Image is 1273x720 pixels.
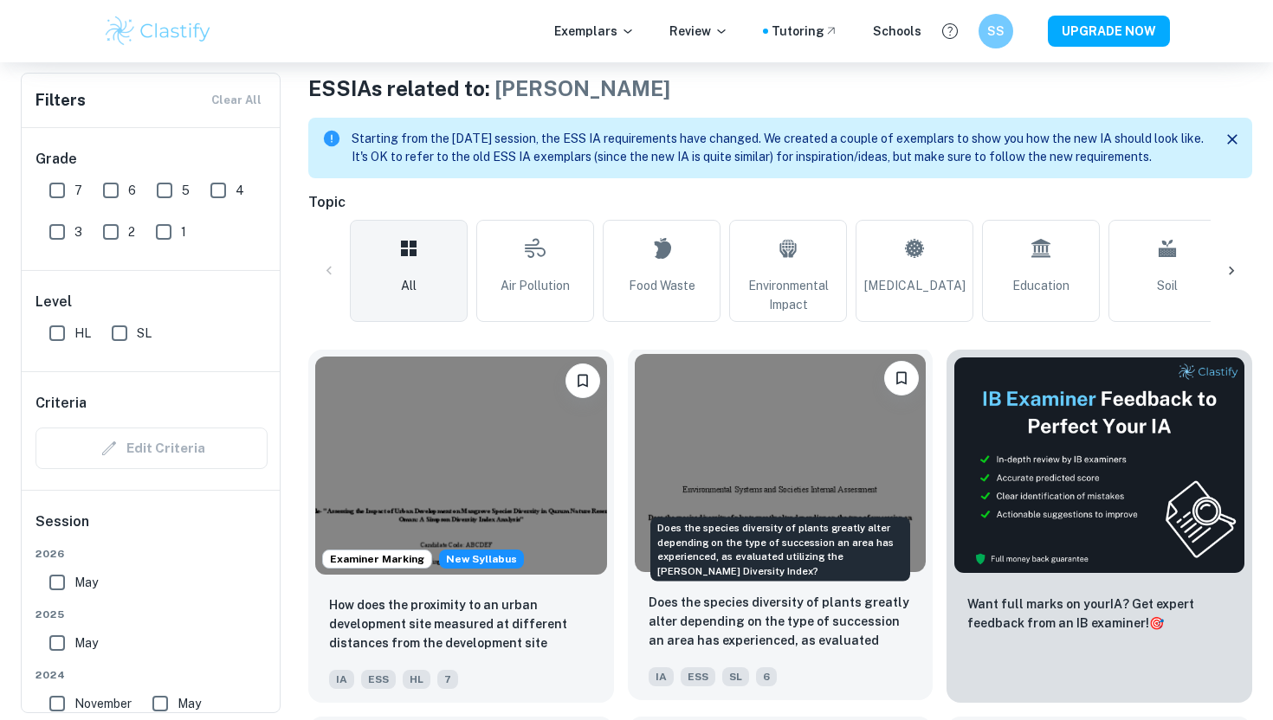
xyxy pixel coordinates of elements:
span: ESS [681,667,715,686]
h6: Level [36,292,268,312]
button: SS [979,14,1013,48]
span: May [74,573,98,592]
h6: Session [36,511,268,546]
span: Examiner Marking [323,551,431,567]
a: Schools [873,22,921,41]
p: Exemplars [554,22,635,41]
span: 7 [437,670,458,689]
span: New Syllabus [439,550,524,569]
span: IA [649,667,674,686]
p: Starting from the [DATE] session, the ESS IA requirements have changed. We created a couple of ex... [352,130,1205,166]
span: HL [403,670,430,689]
span: Environmental Impact [737,276,839,314]
a: Examiner MarkingStarting from the May 2026 session, the ESS IA requirements have changed. We crea... [308,350,614,703]
span: 2025 [36,607,268,622]
span: All [401,276,417,295]
span: 6 [756,667,777,686]
img: ESS IA example thumbnail: How does the proximity to an urban devel [315,357,607,575]
span: [MEDICAL_DATA] [864,276,966,295]
p: Does the species diversity of plants greatly alter depending on the type of succession an area ha... [649,593,913,652]
span: 3 [74,222,82,241]
p: Want full marks on your IA ? Get expert feedback from an IB examiner! [967,595,1231,633]
span: 6 [128,181,136,200]
a: BookmarkDoes the species diversity of plants greatly alter depending on the type of succession an... [628,350,934,703]
span: HL [74,324,91,343]
h6: Topic [308,192,1252,213]
p: Review [669,22,728,41]
span: SL [722,667,749,686]
span: [PERSON_NAME] [494,76,670,100]
div: Starting from the May 2026 session, the ESS IA requirements have changed. We created this exempla... [439,550,524,569]
span: Air Pollution [501,276,570,295]
span: 7 [74,181,82,200]
span: 2 [128,222,135,241]
button: Help and Feedback [935,16,965,46]
span: Food Waste [629,276,695,295]
span: ESS [361,670,396,689]
span: 1 [181,222,186,241]
div: Does the species diversity of plants greatly alter depending on the type of succession an area ha... [650,517,910,582]
h1: ESS IAs related to: [308,73,1252,104]
button: Close [1219,126,1245,152]
a: Tutoring [772,22,838,41]
span: Soil [1157,276,1178,295]
span: IA [329,670,354,689]
span: May [74,633,98,652]
span: SL [137,324,152,343]
h6: SS [986,22,1006,41]
span: November [74,694,132,713]
img: Clastify logo [103,14,213,48]
button: UPGRADE NOW [1048,16,1170,47]
span: Education [1012,276,1069,295]
span: 2024 [36,667,268,683]
h6: Filters [36,88,86,112]
span: 5 [182,181,190,200]
img: ESS IA example thumbnail: Does the species diversity of plants gre [635,354,927,572]
img: Thumbnail [953,357,1245,574]
span: 4 [236,181,244,200]
span: May [178,694,201,713]
button: Bookmark [884,361,919,395]
h6: Grade [36,149,268,170]
span: 2026 [36,546,268,562]
a: ThumbnailWant full marks on yourIA? Get expert feedback from an IB examiner! [947,350,1252,703]
h6: Criteria [36,393,87,414]
span: 🎯 [1149,616,1164,630]
p: How does the proximity to an urban development site measured at different distances from the deve... [329,595,593,654]
button: Bookmark [565,363,600,398]
div: Criteria filters are unavailable when searching by topic [36,427,268,469]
